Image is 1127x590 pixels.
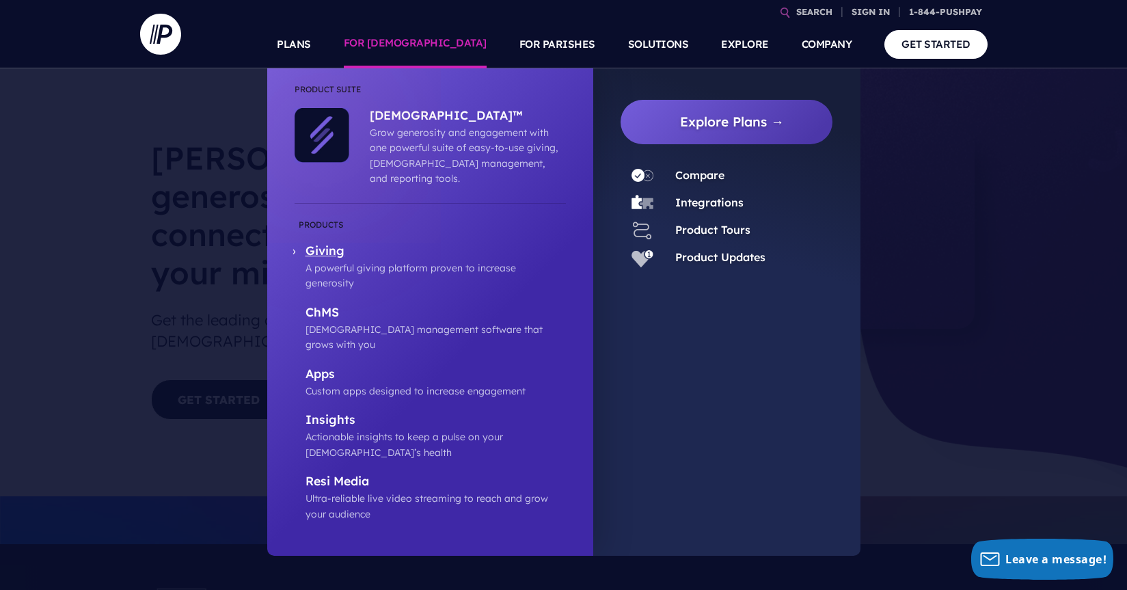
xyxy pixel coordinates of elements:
[884,30,988,58] a: GET STARTED
[1005,552,1106,567] span: Leave a message!
[721,21,769,68] a: EXPLORE
[344,21,487,68] a: FOR [DEMOGRAPHIC_DATA]
[632,247,653,269] img: Product Updates - Icon
[621,247,664,269] a: Product Updates - Icon
[305,305,566,322] p: ChMS
[675,223,750,237] a: Product Tours
[675,168,724,182] a: Compare
[971,539,1113,580] button: Leave a message!
[305,491,566,522] p: Ultra-reliable live video streaming to reach and grow your audience
[305,260,566,291] p: A powerful giving platform proven to increase generosity
[305,384,566,399] p: Custom apps designed to increase engagement
[621,219,664,241] a: Product Tours - Icon
[675,196,744,209] a: Integrations
[305,322,566,353] p: [DEMOGRAPHIC_DATA] management software that grows with you
[802,21,852,68] a: COMPANY
[295,217,566,291] a: Giving A powerful giving platform proven to increase generosity
[305,474,566,491] p: Resi Media
[295,412,566,460] a: Insights Actionable insights to keep a pulse on your [DEMOGRAPHIC_DATA]’s health
[349,108,559,187] a: [DEMOGRAPHIC_DATA]™ Grow generosity and engagement with one powerful suite of easy-to-use giving,...
[305,429,566,460] p: Actionable insights to keep a pulse on your [DEMOGRAPHIC_DATA]’s health
[277,21,311,68] a: PLANS
[370,125,559,187] p: Grow generosity and engagement with one powerful suite of easy-to-use giving, [DEMOGRAPHIC_DATA] ...
[621,165,664,187] a: Compare - Icon
[675,250,765,264] a: Product Updates
[632,192,653,214] img: Integrations - Icon
[370,108,559,125] p: [DEMOGRAPHIC_DATA]™
[295,108,349,163] img: ChurchStaq™ - Icon
[295,82,566,108] li: Product Suite
[305,412,566,429] p: Insights
[632,100,833,144] a: Explore Plans →
[628,21,689,68] a: SOLUTIONS
[632,165,653,187] img: Compare - Icon
[519,21,595,68] a: FOR PARISHES
[295,474,566,522] a: Resi Media Ultra-reliable live video streaming to reach and grow your audience
[305,243,566,260] p: Giving
[621,192,664,214] a: Integrations - Icon
[305,366,566,384] p: Apps
[295,366,566,399] a: Apps Custom apps designed to increase engagement
[632,219,653,241] img: Product Tours - Icon
[295,305,566,353] a: ChMS [DEMOGRAPHIC_DATA] management software that grows with you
